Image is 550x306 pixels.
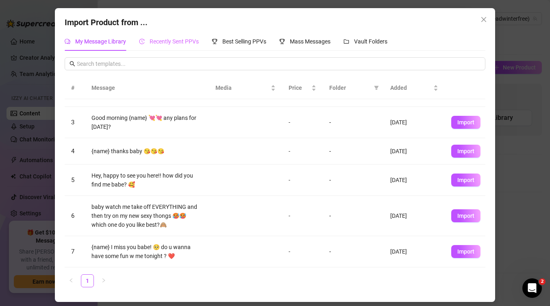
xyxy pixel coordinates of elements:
td: - [282,236,323,267]
div: {name} I miss you babe! 🥺 do u wanna have some fun w me tonight ? ❤️ [91,243,202,260]
div: Hey, happy to see you here!! how did you find me babe? 🥰 [91,171,202,189]
span: Close [477,16,490,23]
button: left [65,274,78,287]
th: Added [384,77,445,99]
span: Price [289,83,310,92]
td: [DATE] [384,196,445,236]
span: Import [457,248,474,255]
li: Next Page [97,274,110,287]
span: right [101,278,106,283]
button: Import [451,145,480,158]
span: Mass Messages [290,38,330,45]
span: Vault Folders [354,38,387,45]
li: 1 [81,274,94,287]
th: Price [282,77,323,99]
td: [DATE] [384,236,445,267]
span: 6 [71,212,74,219]
td: - [282,107,323,138]
span: My Message Library [75,38,126,45]
span: - [329,176,331,184]
a: 1 [81,275,93,287]
td: [DATE] [384,107,445,138]
td: - [282,196,323,236]
div: baby watch me take off EVERYTHING and then try on my new sexy thongs 🥵🥵 which one do you like best?🙈 [91,202,202,229]
span: - [329,248,331,255]
td: - [282,138,323,165]
span: search [70,61,75,67]
span: - [329,212,331,219]
span: filter [374,85,379,90]
span: - [329,119,331,126]
span: Recently Sent PPVs [150,38,199,45]
button: Import [451,209,480,222]
span: filter [372,82,380,94]
span: trophy [279,39,285,44]
button: right [97,274,110,287]
span: Best Selling PPVs [222,38,266,45]
button: Close [477,13,490,26]
td: - [282,165,323,196]
div: Good morning {name} 💘💘 any plans for [DATE]? [91,113,202,131]
td: [DATE] [384,165,445,196]
span: 4 [71,148,74,155]
button: Import [451,245,480,258]
button: Import [451,174,480,187]
span: 3 [71,119,74,126]
span: left [69,278,74,283]
td: [DATE] [384,138,445,165]
span: Import [457,213,474,219]
span: history [139,39,145,44]
div: {name} thanks baby 😘😘😘 [91,147,202,156]
span: Import [457,119,474,126]
span: Import [457,177,474,183]
span: 5 [71,176,74,184]
span: Media [215,83,269,92]
span: Folder [329,83,371,92]
span: trophy [212,39,217,44]
span: folder [343,39,349,44]
span: Added [390,83,432,92]
span: 7 [71,248,74,255]
span: 2 [539,278,546,285]
input: Search templates... [77,59,480,68]
span: Import Product from ... [65,17,148,27]
th: # [65,77,85,99]
iframe: Intercom live chat [522,278,542,298]
span: - [329,148,331,155]
button: Import [451,116,480,129]
span: Import [457,148,474,154]
th: Media [209,77,282,99]
th: Message [85,77,209,99]
span: comment [65,39,70,44]
span: close [480,16,487,23]
li: Previous Page [65,274,78,287]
